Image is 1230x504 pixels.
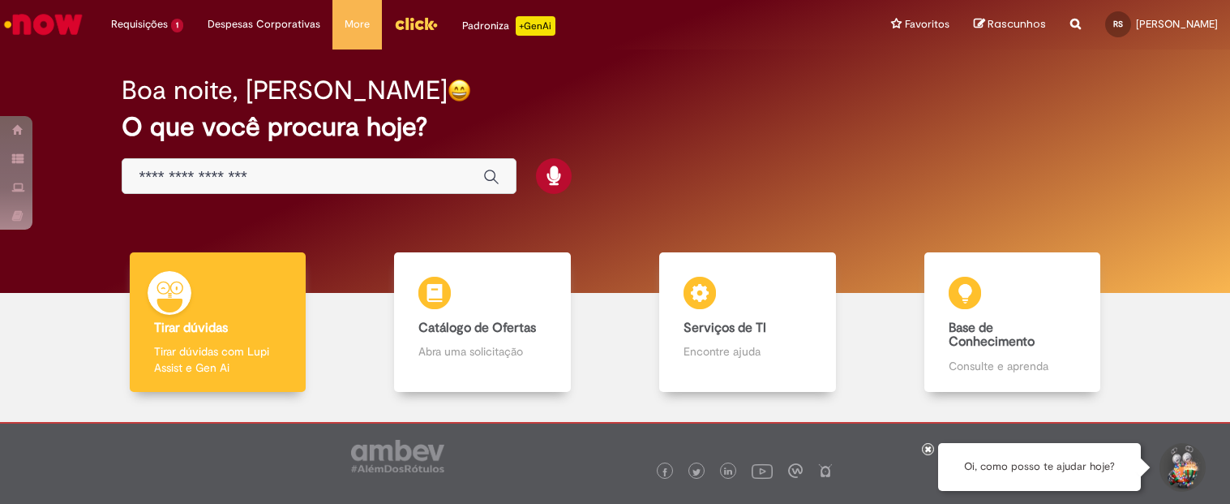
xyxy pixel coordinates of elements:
b: Catálogo de Ofertas [418,320,536,336]
b: Base de Conhecimento [949,320,1035,351]
span: Rascunhos [988,16,1046,32]
a: Base de Conhecimento Consulte e aprenda [880,252,1145,393]
h2: Boa noite, [PERSON_NAME] [122,76,448,105]
p: +GenAi [516,16,555,36]
img: click_logo_yellow_360x200.png [394,11,438,36]
p: Encontre ajuda [684,343,811,360]
a: Catálogo de Ofertas Abra uma solicitação [350,252,615,393]
span: Despesas Corporativas [208,16,320,32]
h2: O que você procura hoje? [122,113,1108,141]
button: Iniciar Conversa de Suporte [1157,443,1206,492]
p: Consulte e aprenda [949,358,1076,374]
div: Padroniza [462,16,555,36]
span: 1 [171,19,183,32]
img: ServiceNow [2,8,85,41]
span: More [345,16,370,32]
span: RS [1113,19,1123,29]
img: logo_footer_workplace.png [788,463,803,478]
b: Serviços de TI [684,320,766,336]
img: logo_footer_linkedin.png [724,467,732,477]
a: Tirar dúvidas Tirar dúvidas com Lupi Assist e Gen Ai [85,252,350,393]
span: Requisições [111,16,168,32]
img: logo_footer_twitter.png [692,468,701,476]
b: Tirar dúvidas [154,320,228,336]
img: logo_footer_youtube.png [752,460,773,481]
img: logo_footer_naosei.png [818,463,833,478]
span: [PERSON_NAME] [1136,17,1218,31]
p: Tirar dúvidas com Lupi Assist e Gen Ai [154,343,281,376]
div: Oi, como posso te ajudar hoje? [938,443,1141,491]
a: Rascunhos [974,17,1046,32]
span: Favoritos [905,16,949,32]
img: happy-face.png [448,79,471,102]
img: logo_footer_ambev_rotulo_gray.png [351,440,444,472]
img: logo_footer_facebook.png [661,468,669,476]
p: Abra uma solicitação [418,343,546,360]
a: Serviços de TI Encontre ajuda [615,252,881,393]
